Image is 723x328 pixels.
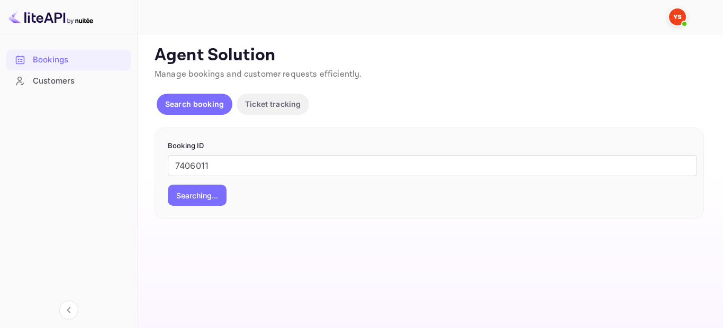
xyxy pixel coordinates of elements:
img: Yandex Support [669,8,686,25]
button: Collapse navigation [59,300,78,320]
p: Ticket tracking [245,98,301,110]
div: Customers [33,75,125,87]
p: Agent Solution [155,45,704,66]
div: Bookings [6,50,131,70]
span: Manage bookings and customer requests efficiently. [155,69,362,80]
button: Searching... [168,185,227,206]
img: LiteAPI logo [8,8,93,25]
input: Enter Booking ID (e.g., 63782194) [168,155,697,176]
a: Bookings [6,50,131,69]
p: Search booking [165,98,224,110]
a: Customers [6,71,131,90]
div: Bookings [33,54,125,66]
div: Customers [6,71,131,92]
p: Booking ID [168,141,691,151]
